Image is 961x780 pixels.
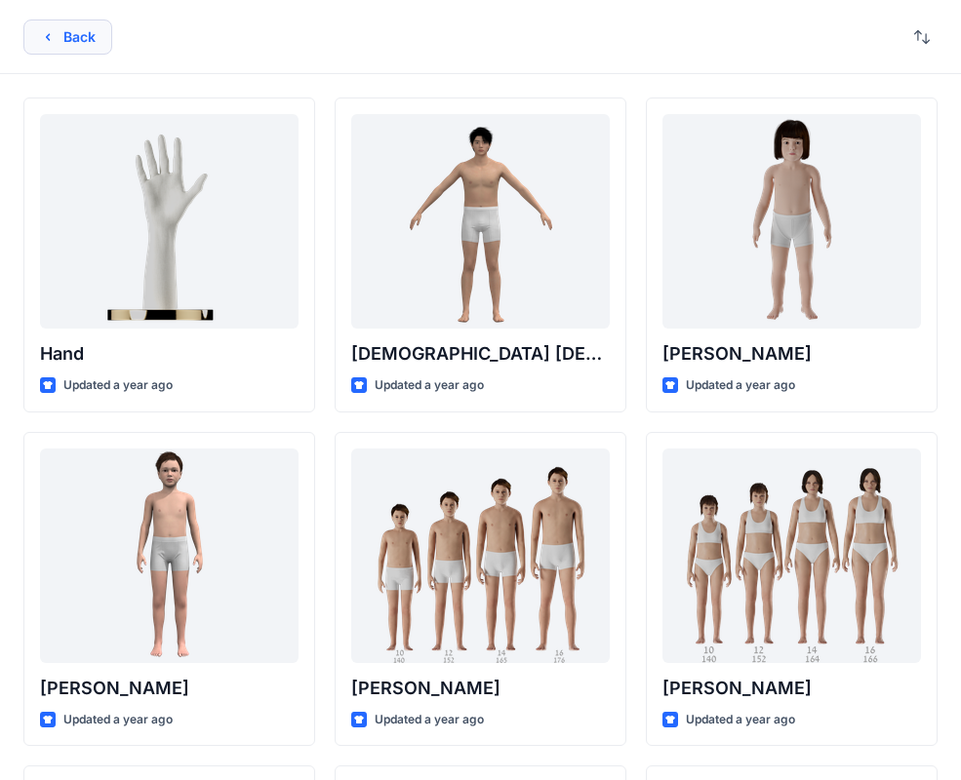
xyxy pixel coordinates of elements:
a: Brandon [351,448,610,663]
p: [PERSON_NAME] [351,675,610,702]
button: Back [23,19,112,55]
p: Updated a year ago [63,375,173,396]
p: Hand [40,340,299,368]
p: Updated a year ago [63,710,173,730]
p: [PERSON_NAME] [40,675,299,702]
a: Brenda [662,448,921,663]
a: Charlie [662,114,921,329]
p: Updated a year ago [686,375,795,396]
a: Male Asian [351,114,610,329]
p: Updated a year ago [686,710,795,730]
p: Updated a year ago [375,375,484,396]
a: Emil [40,448,299,663]
p: [PERSON_NAME] [662,340,921,368]
p: [DEMOGRAPHIC_DATA] [DEMOGRAPHIC_DATA] [351,340,610,368]
p: Updated a year ago [375,710,484,730]
a: Hand [40,114,299,329]
p: [PERSON_NAME] [662,675,921,702]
